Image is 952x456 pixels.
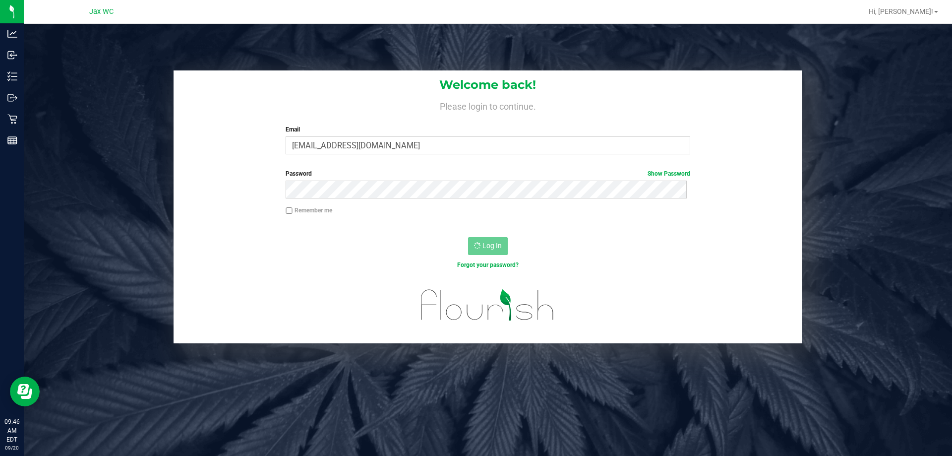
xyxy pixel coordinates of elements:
inline-svg: Retail [7,114,17,124]
h4: Please login to continue. [174,99,802,111]
p: 09/20 [4,444,19,452]
button: Log In [468,237,508,255]
p: 09:46 AM EDT [4,417,19,444]
span: Jax WC [89,7,114,16]
a: Show Password [648,170,690,177]
inline-svg: Outbound [7,93,17,103]
inline-svg: Inventory [7,71,17,81]
a: Forgot your password? [457,261,519,268]
label: Email [286,125,690,134]
span: Hi, [PERSON_NAME]! [869,7,933,15]
span: Password [286,170,312,177]
inline-svg: Reports [7,135,17,145]
img: flourish_logo.svg [409,280,566,330]
inline-svg: Analytics [7,29,17,39]
h1: Welcome back! [174,78,802,91]
iframe: Resource center [10,377,40,406]
input: Remember me [286,207,293,214]
span: Log In [482,242,502,250]
inline-svg: Inbound [7,50,17,60]
label: Remember me [286,206,332,215]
